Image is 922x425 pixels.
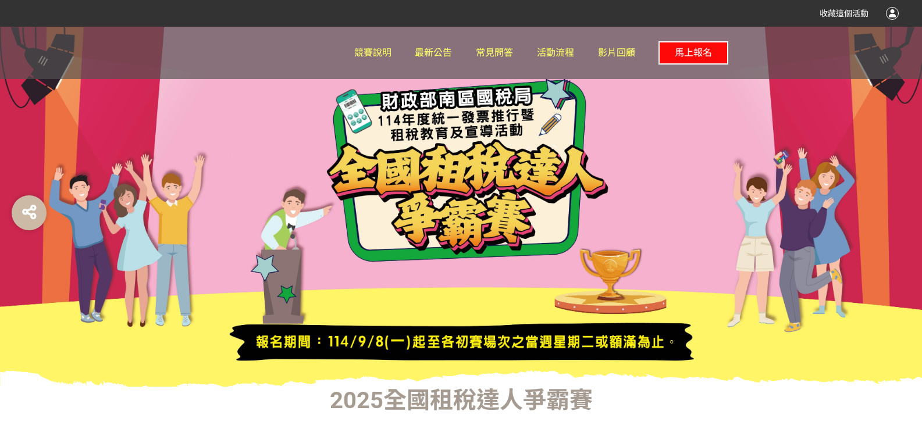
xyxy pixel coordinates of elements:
[415,27,452,79] a: 最新公告
[476,27,513,79] a: 常見問答
[537,27,574,79] a: 活動流程
[537,47,574,58] span: 活動流程
[170,387,752,415] h1: 2025全國租稅達人爭霸賽
[476,47,513,58] span: 常見問答
[354,47,391,58] span: 競賽說明
[675,47,712,58] span: 馬上報名
[415,47,452,58] span: 最新公告
[658,41,728,65] button: 馬上報名
[598,47,635,58] span: 影片回顧
[820,9,868,18] span: 收藏這個活動
[598,27,635,79] a: 影片回顧
[354,27,391,79] a: 競賽說明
